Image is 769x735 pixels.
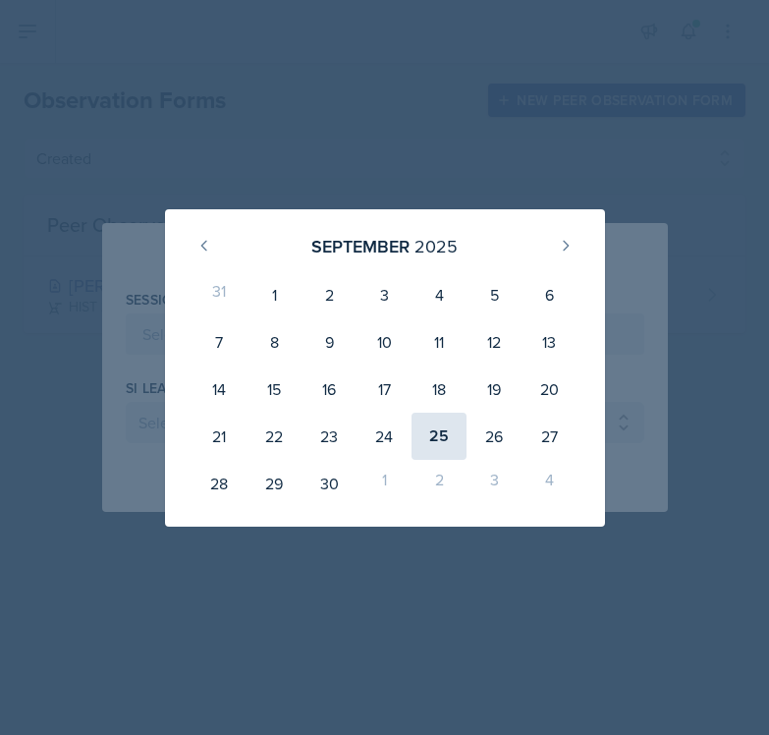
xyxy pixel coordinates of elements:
[302,413,357,460] div: 23
[467,460,522,507] div: 3
[302,460,357,507] div: 30
[357,460,412,507] div: 1
[522,413,577,460] div: 27
[412,318,467,366] div: 11
[522,271,577,318] div: 6
[467,271,522,318] div: 5
[311,233,410,259] div: September
[522,366,577,413] div: 20
[247,318,302,366] div: 8
[467,413,522,460] div: 26
[302,366,357,413] div: 16
[357,366,412,413] div: 17
[522,460,577,507] div: 4
[192,413,247,460] div: 21
[192,366,247,413] div: 14
[357,318,412,366] div: 10
[357,271,412,318] div: 3
[302,271,357,318] div: 2
[414,233,458,259] div: 2025
[522,318,577,366] div: 13
[247,271,302,318] div: 1
[247,413,302,460] div: 22
[412,460,467,507] div: 2
[412,366,467,413] div: 18
[247,460,302,507] div: 29
[412,413,467,460] div: 25
[192,460,247,507] div: 28
[192,318,247,366] div: 7
[192,271,247,318] div: 31
[357,413,412,460] div: 24
[467,366,522,413] div: 19
[247,366,302,413] div: 15
[467,318,522,366] div: 12
[302,318,357,366] div: 9
[412,271,467,318] div: 4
